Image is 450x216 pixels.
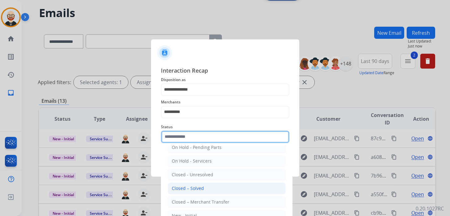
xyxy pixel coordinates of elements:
span: Status [161,123,289,131]
div: On Hold - Servicers [172,158,212,164]
div: On Hold - Pending Parts [172,144,222,151]
span: Disposition as [161,76,289,83]
img: contactIcon [157,45,172,60]
p: 0.20.1027RC [416,205,444,212]
div: Closed – Solved [172,185,204,191]
div: Closed - Unresolved [172,172,213,178]
span: Interaction Recap [161,66,289,76]
div: Closed – Merchant Transfer [172,199,229,205]
span: Merchants [161,98,289,106]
